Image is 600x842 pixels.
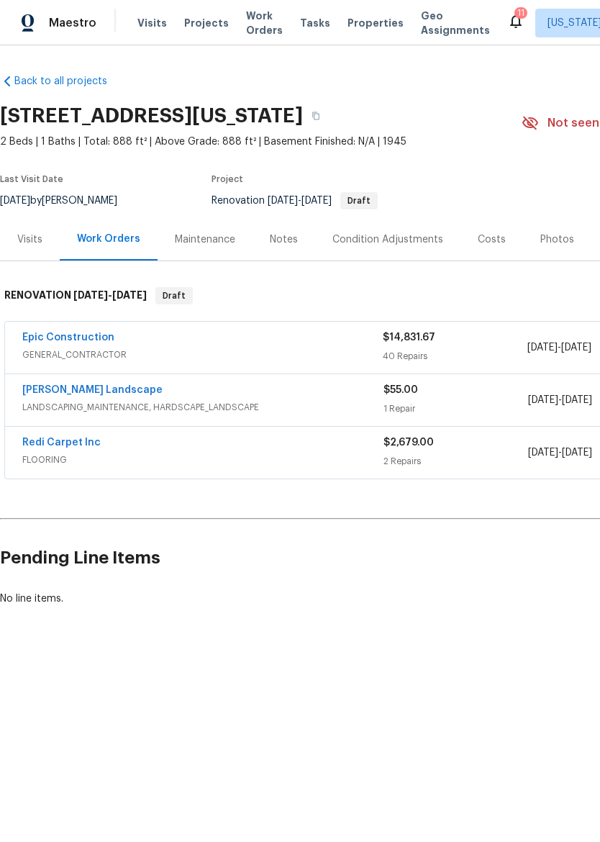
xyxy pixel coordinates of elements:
a: [PERSON_NAME] Landscape [22,385,163,395]
span: Maestro [49,16,96,30]
div: 2 Repairs [383,454,528,468]
span: [DATE] [527,343,558,353]
span: Renovation [212,196,378,206]
div: 1 Repair [383,402,528,416]
span: - [528,445,592,460]
span: [DATE] [528,448,558,458]
span: Draft [342,196,376,205]
span: Draft [157,289,191,303]
span: Projects [184,16,229,30]
span: $2,679.00 [383,438,434,448]
span: [DATE] [73,290,108,300]
span: Work Orders [246,9,283,37]
div: Maintenance [175,232,235,247]
a: Redi Carpet Inc [22,438,101,448]
a: Epic Construction [22,332,114,343]
button: Copy Address [303,103,329,129]
div: Visits [17,232,42,247]
h6: RENOVATION [4,287,147,304]
span: - [268,196,332,206]
span: $55.00 [383,385,418,395]
span: Properties [347,16,404,30]
span: [DATE] [528,395,558,405]
span: Visits [137,16,167,30]
span: [DATE] [561,343,591,353]
span: [DATE] [112,290,147,300]
span: Tasks [300,18,330,28]
div: Notes [270,232,298,247]
div: Condition Adjustments [332,232,443,247]
span: - [73,290,147,300]
span: - [527,340,591,355]
div: 11 [517,6,524,20]
span: [DATE] [562,448,592,458]
span: [DATE] [301,196,332,206]
div: 40 Repairs [383,349,527,363]
div: Costs [478,232,506,247]
span: - [528,393,592,407]
span: LANDSCAPING_MAINTENANCE, HARDSCAPE_LANDSCAPE [22,400,383,415]
span: Project [212,175,243,184]
span: $14,831.67 [383,332,435,343]
span: FLOORING [22,453,383,467]
span: [DATE] [268,196,298,206]
span: GENERAL_CONTRACTOR [22,348,383,362]
span: Geo Assignments [421,9,490,37]
div: Photos [540,232,574,247]
div: Work Orders [77,232,140,246]
span: [DATE] [562,395,592,405]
